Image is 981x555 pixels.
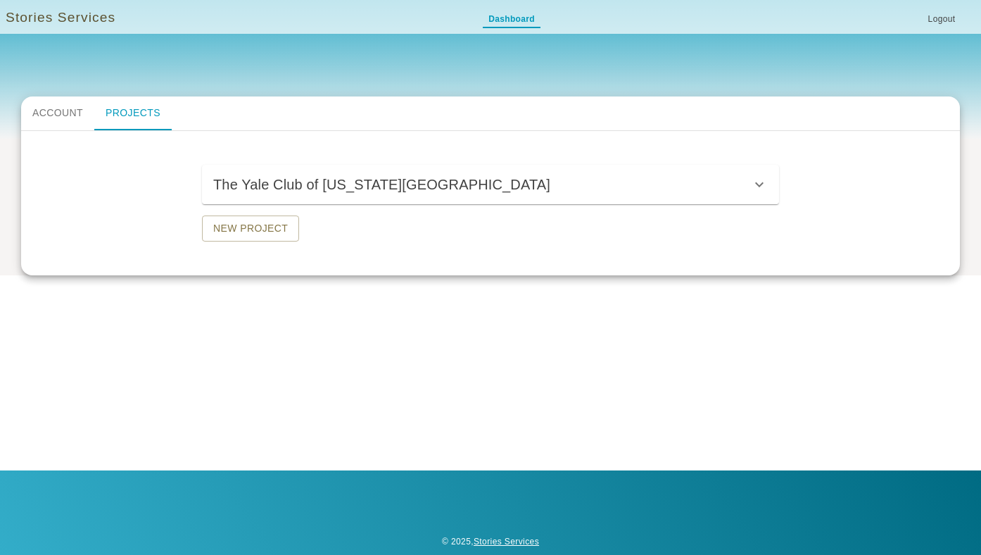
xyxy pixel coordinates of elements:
button: New Project [202,216,299,242]
button: The Yale Club of [US_STATE][GEOGRAPHIC_DATA] [202,165,779,204]
button: Account [21,96,94,130]
h6: The Yale Club of [US_STATE][GEOGRAPHIC_DATA] [213,173,550,196]
a: Stories Services [6,8,115,28]
span: © 2025 , [442,537,539,547]
button: Projects [94,96,172,130]
a: Dashboard [483,12,540,28]
a: Stories Services [474,537,539,547]
a: Logout [919,12,964,28]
